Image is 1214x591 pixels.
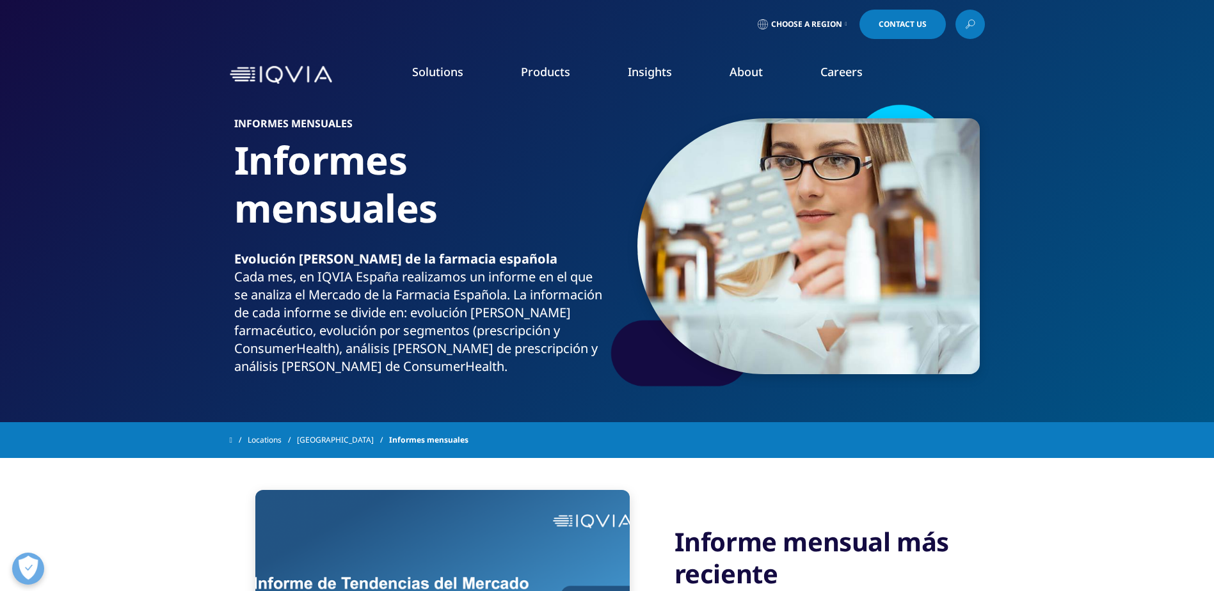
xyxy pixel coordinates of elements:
[859,10,946,39] a: Contact Us
[389,429,468,452] span: Informes mensuales
[521,64,570,79] a: Products
[730,64,763,79] a: About
[337,45,985,105] nav: Primary
[234,136,602,250] h1: Informes mensuales
[297,429,389,452] a: [GEOGRAPHIC_DATA]
[412,64,463,79] a: Solutions
[12,553,44,585] button: Abrir preferencias
[771,19,842,29] span: Choose a Region
[820,64,863,79] a: Careers
[234,118,602,136] h6: Informes mensuales
[248,429,297,452] a: Locations
[628,64,672,79] a: Insights
[675,526,985,590] h3: Informe mensual más reciente
[234,250,602,268] h4: Evolución [PERSON_NAME] de la farmacia española
[879,20,927,28] span: Contact Us
[234,268,602,383] p: Cada mes, en IQVIA España realizamos un informe en el que se analiza el Mercado de la Farmacia Es...
[637,118,980,374] img: 173_pharmacist-looking-at-medications.jpg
